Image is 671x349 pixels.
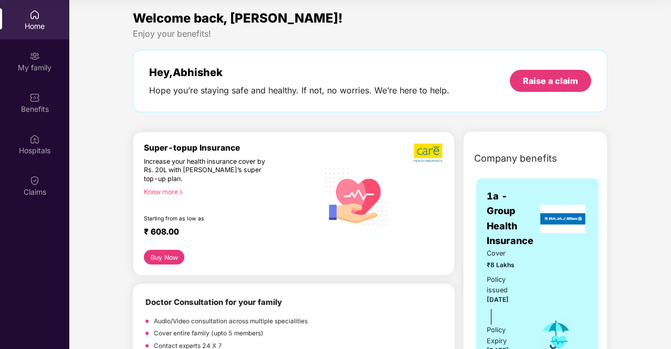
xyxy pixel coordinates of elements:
span: Cover [487,248,525,259]
img: svg+xml;base64,PHN2ZyBpZD0iQmVuZWZpdHMiIHhtbG5zPSJodHRwOi8vd3d3LnczLm9yZy8yMDAwL3N2ZyIgd2lkdGg9Ij... [29,92,40,103]
span: ₹8 Lakhs [487,260,525,270]
div: Enjoy your benefits! [133,28,607,39]
img: insurerLogo [540,205,585,233]
button: Buy Now [144,250,184,265]
span: right [178,189,184,195]
img: svg+xml;base64,PHN2ZyB4bWxucz0iaHR0cDovL3d3dy53My5vcmcvMjAwMC9zdmciIHhtbG5zOnhsaW5rPSJodHRwOi8vd3... [319,158,394,234]
div: Raise a claim [523,75,578,87]
div: Know more [144,188,312,195]
p: Audio/Video consultation across multiple specialities [154,316,308,326]
div: Hey, Abhishek [149,66,449,79]
span: 1a - Group Health Insurance [487,189,538,248]
img: svg+xml;base64,PHN2ZyB3aWR0aD0iMjAiIGhlaWdodD0iMjAiIHZpZXdCb3g9IjAgMCAyMCAyMCIgZmlsbD0ibm9uZSIgeG... [29,51,40,61]
img: svg+xml;base64,PHN2ZyBpZD0iSG9zcGl0YWxzIiB4bWxucz0iaHR0cDovL3d3dy53My5vcmcvMjAwMC9zdmciIHdpZHRoPS... [29,134,40,144]
span: Company benefits [474,151,557,166]
div: ₹ 608.00 [144,227,308,239]
div: Starting from as low as [144,215,274,223]
div: Super-topup Insurance [144,143,319,153]
div: Policy Expiry [487,325,525,346]
img: b5dec4f62d2307b9de63beb79f102df3.png [414,143,444,163]
div: Increase your health insurance cover by Rs. 20L with [PERSON_NAME]’s super top-up plan. [144,157,274,184]
img: svg+xml;base64,PHN2ZyBpZD0iQ2xhaW0iIHhtbG5zPSJodHRwOi8vd3d3LnczLm9yZy8yMDAwL3N2ZyIgd2lkdGg9IjIwIi... [29,175,40,186]
span: [DATE] [487,296,509,303]
b: Doctor Consultation for your family [145,298,282,307]
div: Hope you’re staying safe and healthy. If not, no worries. We’re here to help. [149,85,449,96]
img: svg+xml;base64,PHN2ZyBpZD0iSG9tZSIgeG1sbnM9Imh0dHA6Ly93d3cudzMub3JnLzIwMDAvc3ZnIiB3aWR0aD0iMjAiIG... [29,9,40,20]
span: Welcome back, [PERSON_NAME]! [133,10,343,26]
div: Policy issued [487,274,525,295]
p: Cover entire family (upto 5 members) [154,329,264,339]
